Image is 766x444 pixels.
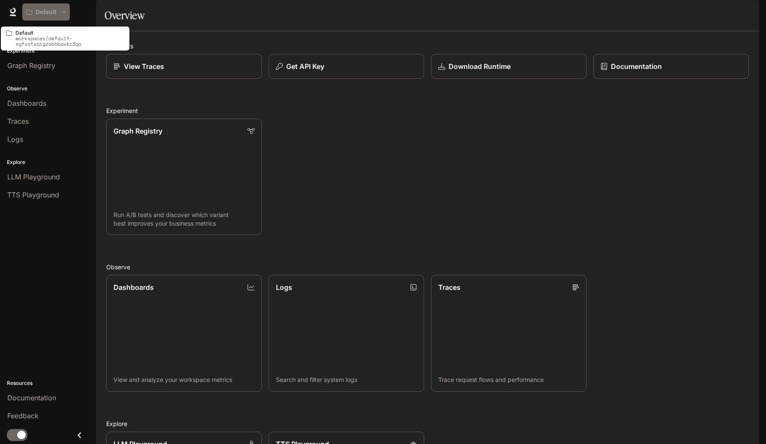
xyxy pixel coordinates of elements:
[269,275,424,391] a: LogsSearch and filter system logs
[611,61,662,72] p: Documentation
[449,61,511,72] p: Download Runtime
[106,106,749,115] h2: Experiment
[114,282,154,292] p: Dashboards
[106,275,262,391] a: DashboardsView and analyze your workspace metrics
[114,211,254,228] p: Run A/B tests and discover which variant best improves your business metrics
[431,275,586,391] a: TracesTrace request flows and performance
[106,54,262,79] a: View Traces
[593,54,749,79] a: Documentation
[22,3,70,21] button: All workspaces
[124,61,164,72] p: View Traces
[269,54,424,79] button: Get API Key
[438,282,461,292] p: Traces
[36,9,57,16] p: Default
[15,36,124,47] p: workspaces/default-xgfxstxqigzobhbavkc3ga
[106,119,262,235] a: Graph RegistryRun A/B tests and discover which variant best improves your business metrics
[276,282,292,292] p: Logs
[105,7,144,24] h1: Overview
[15,30,124,36] p: Default
[114,375,254,384] p: View and analyze your workspace metrics
[114,126,162,136] p: Graph Registry
[106,42,749,51] h2: Shortcuts
[106,419,749,428] h2: Explore
[431,54,586,79] a: Download Runtime
[438,375,579,384] p: Trace request flows and performance
[286,61,324,72] p: Get API Key
[276,375,417,384] p: Search and filter system logs
[106,262,749,271] h2: Observe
